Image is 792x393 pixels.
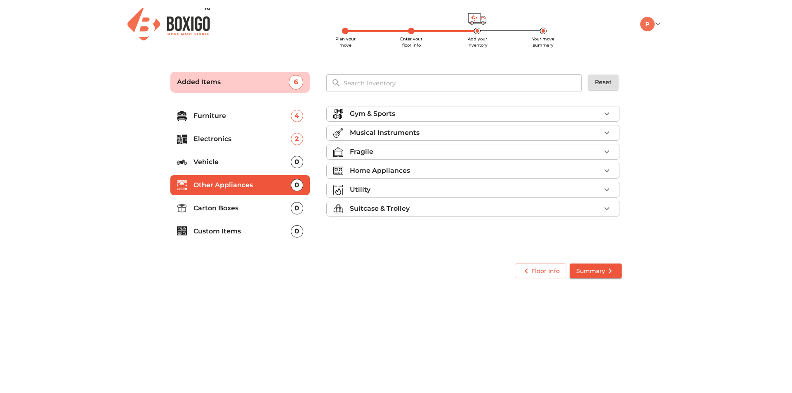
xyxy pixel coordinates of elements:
span: Add your inventory [467,36,488,48]
img: Boxigo [127,8,210,40]
span: Floor Info [521,266,560,276]
span: Enter your floor info [400,36,422,48]
div: 0 [291,202,303,214]
img: utility [333,185,343,195]
p: Gym & Sports [350,109,395,119]
div: 4 [291,110,303,122]
span: Summary [576,266,615,276]
p: Vehicle [193,157,291,167]
input: Search Inventory [339,74,587,92]
span: Plan your move [335,36,356,48]
img: suitcase_trolley [333,204,343,214]
div: 6 [289,75,303,89]
p: Added Items [177,77,289,87]
button: Reset [588,75,618,90]
img: fragile [333,147,343,157]
p: Fragile [350,147,373,157]
p: Home Appliances [350,166,410,176]
p: Musical Instruments [350,128,420,138]
p: Suitcase & Trolley [350,204,410,214]
button: Summary [570,264,622,279]
img: home_applicance [333,166,343,176]
img: gym [333,109,343,119]
p: Electronics [193,134,291,144]
div: 0 [291,225,303,238]
img: musicalInstruments [333,128,343,138]
span: Your move summary [532,36,554,48]
div: 2 [291,133,303,145]
p: Furniture [193,111,291,121]
p: Carton Boxes [193,203,291,213]
p: Custom Items [193,226,291,236]
span: Reset [595,77,612,87]
p: Other Appliances [193,180,291,190]
div: 0 [291,156,303,168]
div: 0 [291,179,303,191]
button: Floor Info [515,264,566,279]
p: Utility [350,185,370,195]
